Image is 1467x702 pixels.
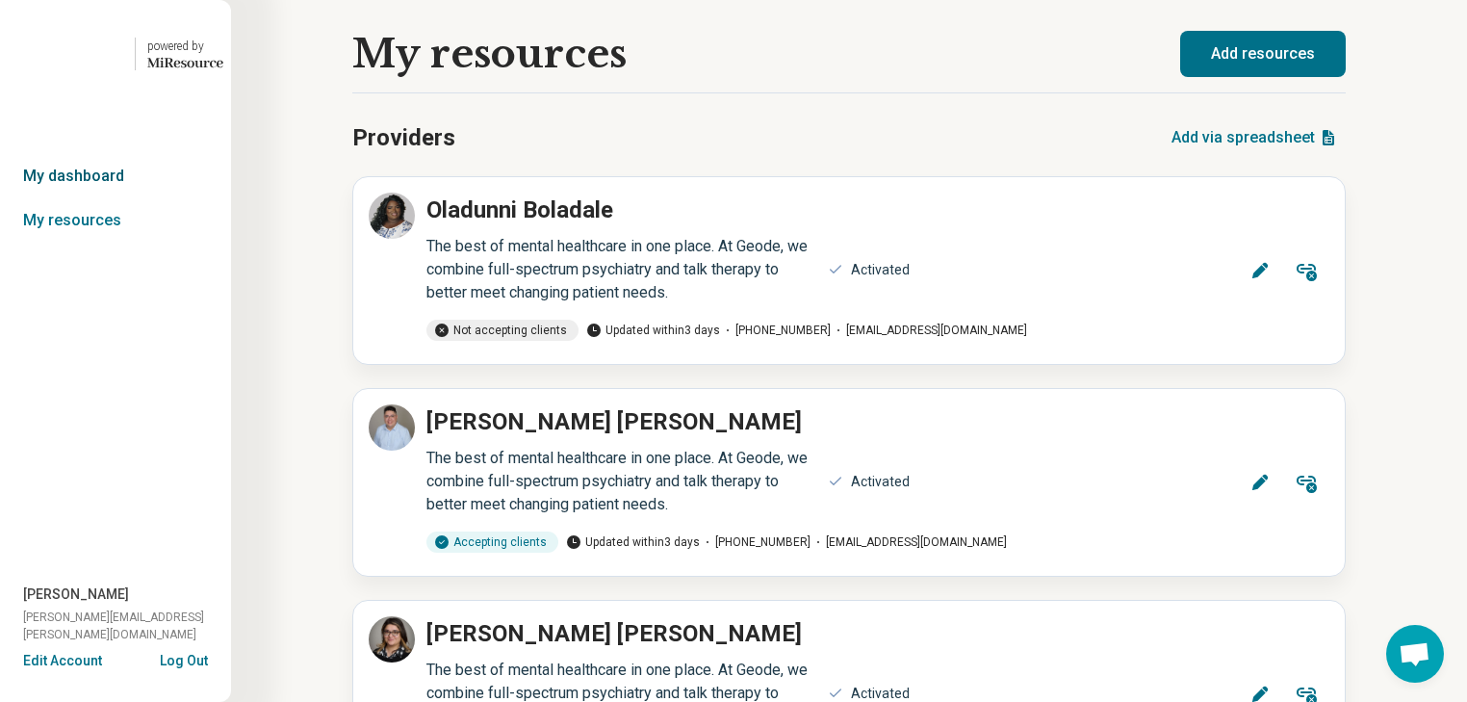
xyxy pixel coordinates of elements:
img: Geode Health [8,31,123,77]
a: Geode Healthpowered by [8,31,223,77]
span: [EMAIL_ADDRESS][DOMAIN_NAME] [811,533,1007,551]
div: Open chat [1386,625,1444,683]
p: [PERSON_NAME] [PERSON_NAME] [426,616,802,651]
span: [PERSON_NAME] [23,585,129,605]
button: Add via spreadsheet [1164,115,1346,161]
div: Activated [851,260,910,280]
div: Not accepting clients [426,320,579,341]
div: Accepting clients [426,532,558,553]
span: Updated within 3 days [586,322,720,339]
p: [PERSON_NAME] [PERSON_NAME] [426,404,802,439]
button: Add resources [1180,31,1346,77]
span: [PERSON_NAME][EMAIL_ADDRESS][PERSON_NAME][DOMAIN_NAME] [23,609,231,643]
h2: Providers [352,120,455,155]
span: [PHONE_NUMBER] [700,533,811,551]
button: Edit Account [23,651,102,671]
button: Log Out [160,651,208,666]
span: Updated within 3 days [566,533,700,551]
div: The best of mental healthcare in one place. At Geode, we combine full-spectrum psychiatry and tal... [426,235,816,304]
span: [EMAIL_ADDRESS][DOMAIN_NAME] [831,322,1027,339]
div: Activated [851,472,910,492]
span: [PHONE_NUMBER] [720,322,831,339]
h1: My resources [352,32,627,76]
div: The best of mental healthcare in one place. At Geode, we combine full-spectrum psychiatry and tal... [426,447,816,516]
p: Oladunni Boladale [426,193,613,227]
div: powered by [147,38,223,55]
